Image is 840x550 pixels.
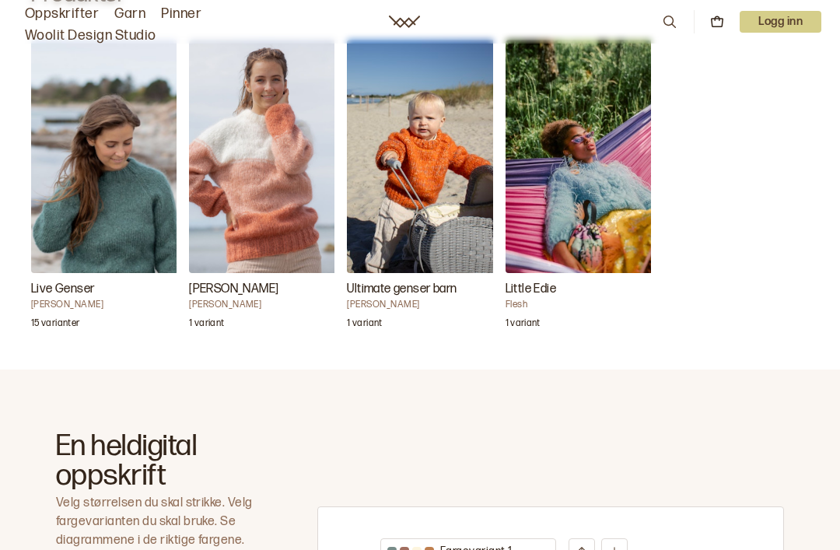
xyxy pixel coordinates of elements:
[31,280,187,299] h3: Live Genser
[506,40,651,339] a: Little Edie
[161,3,201,25] a: Pinner
[25,25,156,47] a: Woolit Design Studio
[31,299,187,311] h4: [PERSON_NAME]
[347,317,382,333] p: 1 variant
[389,16,420,28] a: Woolit
[189,40,334,339] a: Mina genser
[114,3,145,25] a: Garn
[506,280,661,299] h3: Little Edie
[506,40,661,273] img: FleshLittle Edie
[31,317,79,333] p: 15 varianter
[347,299,502,311] h4: [PERSON_NAME]
[31,40,187,273] img: Iselin HafseldLive Genser
[189,299,345,311] h4: [PERSON_NAME]
[506,317,541,333] p: 1 variant
[740,11,821,33] p: Logg inn
[189,317,224,333] p: 1 variant
[189,280,345,299] h3: [PERSON_NAME]
[347,280,502,299] h3: Ultimate genser barn
[31,40,177,339] a: Live Genser
[189,40,345,273] img: Iselin HafseldMina genser
[25,3,99,25] a: Oppskrifter
[740,11,821,33] button: User dropdown
[56,432,261,491] h2: En heldigital oppskrift
[347,40,492,339] a: Ultimate genser barn
[347,40,502,273] img: Brit Frafjord ØrstavikUltimate genser barn
[506,299,661,311] h4: Flesh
